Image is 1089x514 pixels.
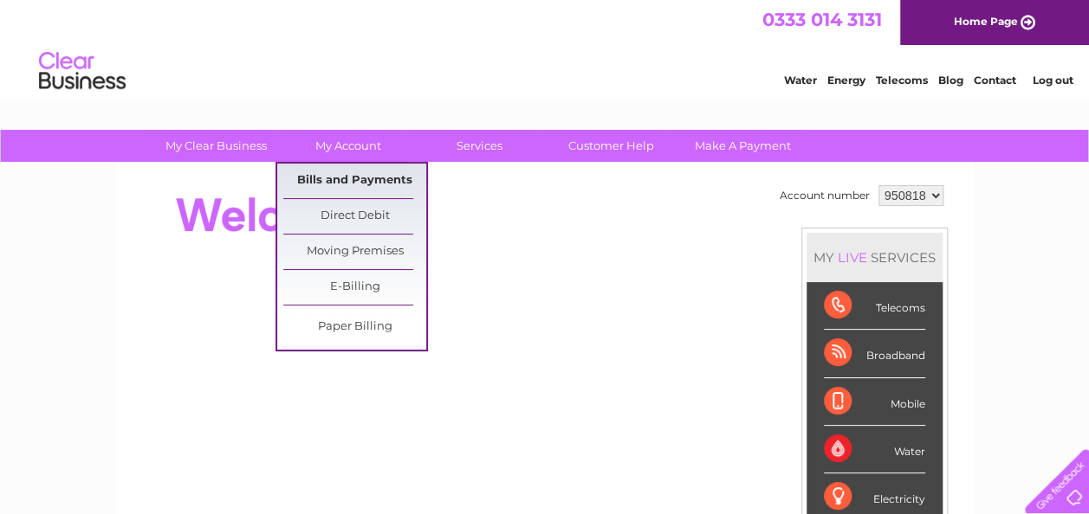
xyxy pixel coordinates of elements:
[974,74,1016,87] a: Contact
[283,235,426,269] a: Moving Premises
[938,74,963,87] a: Blog
[540,130,683,162] a: Customer Help
[276,130,419,162] a: My Account
[876,74,928,87] a: Telecoms
[283,199,426,234] a: Direct Debit
[283,270,426,305] a: E-Billing
[38,45,126,98] img: logo.png
[827,74,865,87] a: Energy
[834,249,871,266] div: LIVE
[145,130,288,162] a: My Clear Business
[824,426,925,473] div: Water
[784,74,817,87] a: Water
[671,130,814,162] a: Make A Payment
[283,310,426,344] a: Paper Billing
[762,9,882,30] a: 0333 014 3131
[1032,74,1073,87] a: Log out
[283,164,426,198] a: Bills and Payments
[408,130,551,162] a: Services
[824,378,925,426] div: Mobile
[824,330,925,377] div: Broadband
[824,282,925,330] div: Telecoms
[807,233,943,282] div: MY SERVICES
[136,10,955,84] div: Clear Business is a trading name of Verastar Limited (registered in [GEOGRAPHIC_DATA] No. 3667643...
[775,181,874,210] td: Account number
